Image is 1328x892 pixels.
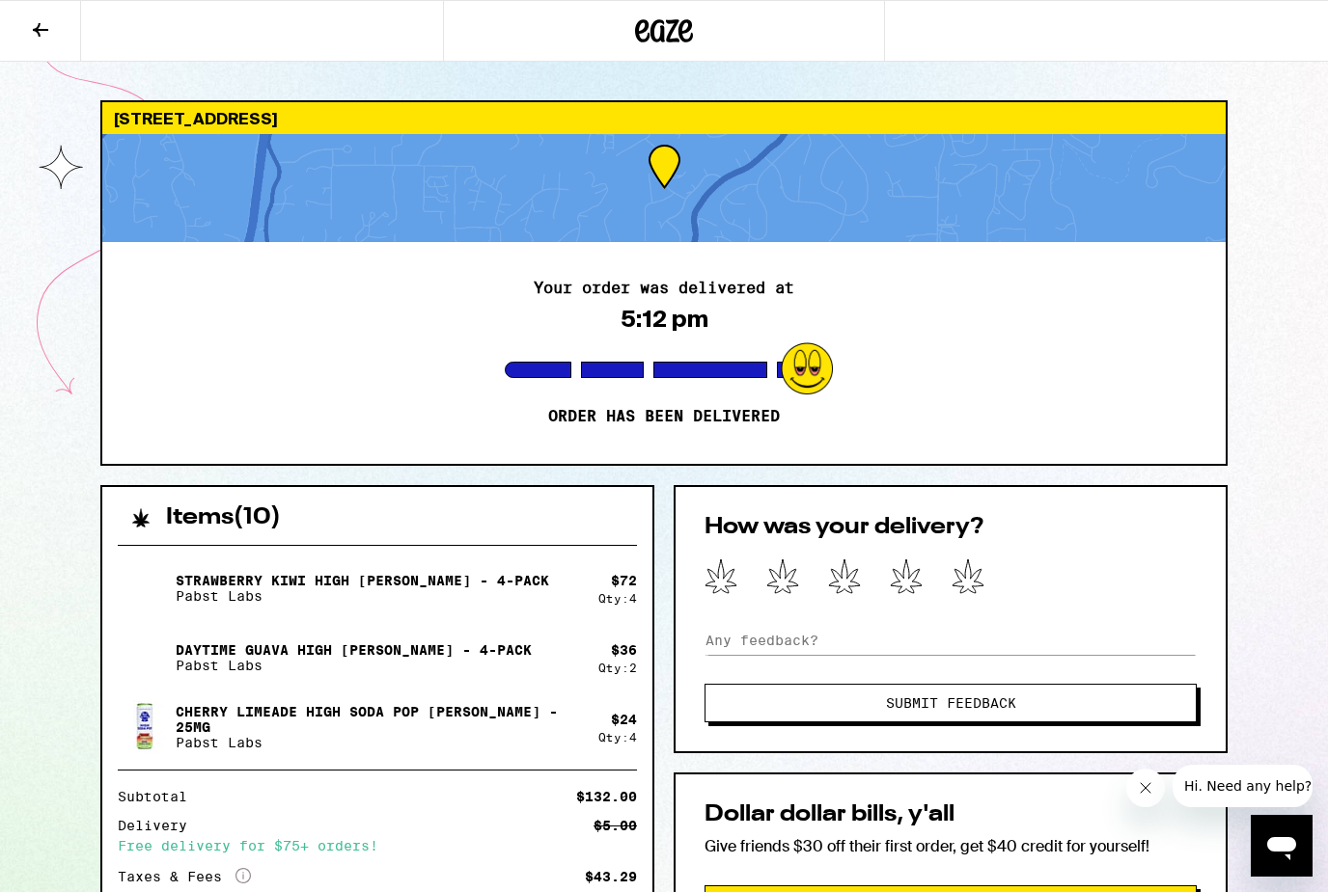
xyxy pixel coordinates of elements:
[166,506,281,529] h2: Items ( 10 )
[611,712,637,727] div: $ 24
[176,704,583,735] p: Cherry Limeade High Soda Pop [PERSON_NAME] - 25mg
[118,790,201,803] div: Subtotal
[1126,769,1165,807] iframe: Close message
[176,658,532,673] p: Pabst Labs
[176,735,583,750] p: Pabst Labs
[594,819,637,832] div: $5.00
[176,642,532,658] p: Daytime Guava High [PERSON_NAME] - 4-pack
[621,306,708,333] div: 5:12 pm
[576,790,637,803] div: $132.00
[118,839,637,852] div: Free delivery for $75+ orders!
[118,819,201,832] div: Delivery
[102,102,1226,134] div: [STREET_ADDRESS]
[118,868,251,885] div: Taxes & Fees
[1173,765,1313,807] iframe: Message from company
[705,626,1197,655] input: Any feedback?
[598,662,637,674] div: Qty: 2
[1251,815,1313,877] iframe: Button to launch messaging window
[118,561,172,615] img: Strawberry Kiwi High Seltzer - 4-Pack
[548,407,780,426] p: Order has been delivered
[118,631,172,685] img: Daytime Guava High Seltzer - 4-pack
[705,684,1197,722] button: Submit Feedback
[585,870,637,883] div: $43.29
[705,836,1197,856] p: Give friends $30 off their first order, get $40 credit for yourself!
[598,592,637,605] div: Qty: 4
[176,588,549,604] p: Pabst Labs
[598,731,637,743] div: Qty: 4
[611,642,637,658] div: $ 36
[886,696,1016,710] span: Submit Feedback
[705,516,1197,539] h2: How was your delivery?
[118,700,172,754] img: Cherry Limeade High Soda Pop Seltzer - 25mg
[705,803,1197,826] h2: Dollar dollar bills, y'all
[534,281,794,296] h2: Your order was delivered at
[611,573,637,588] div: $ 72
[176,573,549,588] p: Strawberry Kiwi High [PERSON_NAME] - 4-Pack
